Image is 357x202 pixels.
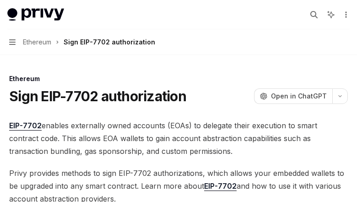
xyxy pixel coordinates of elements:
h1: Sign EIP-7702 authorization [9,88,186,104]
span: enables externally owned accounts (EOAs) to delegate their execution to smart contract code. This... [9,119,348,158]
span: Ethereum [23,37,51,48]
div: Sign EIP-7702 authorization [64,37,155,48]
a: EIP-7702 [9,121,42,131]
div: Ethereum [9,74,348,83]
button: Open in ChatGPT [254,88,332,104]
a: EIP-7702 [204,181,237,191]
img: light logo [7,8,64,21]
button: More actions [341,8,350,21]
span: Open in ChatGPT [271,92,327,101]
